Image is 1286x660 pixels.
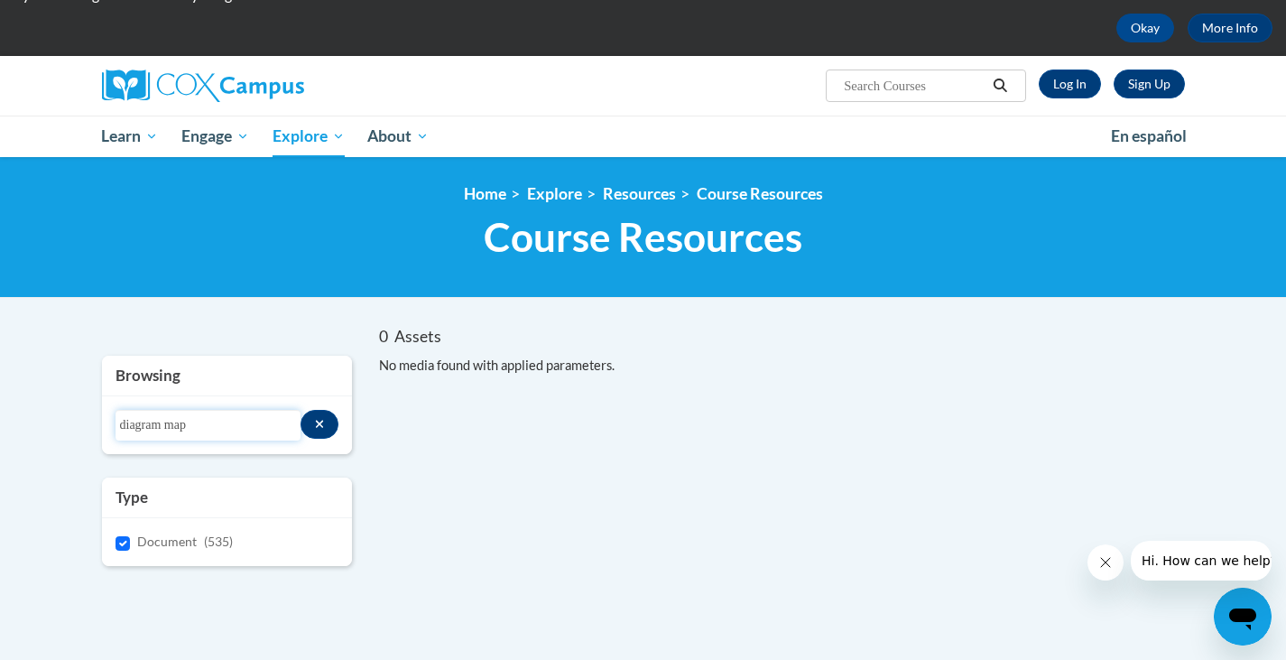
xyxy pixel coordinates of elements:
a: Explore [527,184,582,203]
span: Document [137,534,197,549]
span: Assets [394,327,441,346]
a: Log In [1039,70,1101,98]
button: Search resources [301,410,339,439]
a: Resources [603,184,676,203]
div: No media found with applied parameters. [379,356,1185,376]
img: Cox Campus [102,70,304,102]
a: Home [464,184,506,203]
a: Engage [170,116,261,157]
a: En español [1099,117,1198,155]
button: Search [986,75,1013,97]
span: 0 [379,327,388,346]
a: About [356,116,440,157]
button: Okay [1116,14,1174,42]
span: Learn [101,125,158,147]
h3: Browsing [116,365,339,386]
a: More Info [1188,14,1272,42]
iframe: Button to launch messaging window [1214,588,1272,646]
span: Explore [273,125,345,147]
a: Learn [90,116,171,157]
h3: Type [116,487,339,508]
input: Search resources [116,410,301,441]
span: About [367,125,429,147]
span: En español [1111,126,1187,145]
a: Course Resources [697,184,823,203]
div: Main menu [75,116,1212,157]
iframe: Close message [1087,544,1124,581]
input: Search Courses [842,75,986,97]
span: Engage [181,125,249,147]
span: Course Resources [484,213,802,261]
a: Explore [261,116,356,157]
iframe: Message from company [1131,541,1272,581]
span: Hi. How can we help? [11,13,146,27]
a: Register [1114,70,1185,98]
a: Cox Campus [102,70,445,102]
span: (535) [204,534,233,549]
